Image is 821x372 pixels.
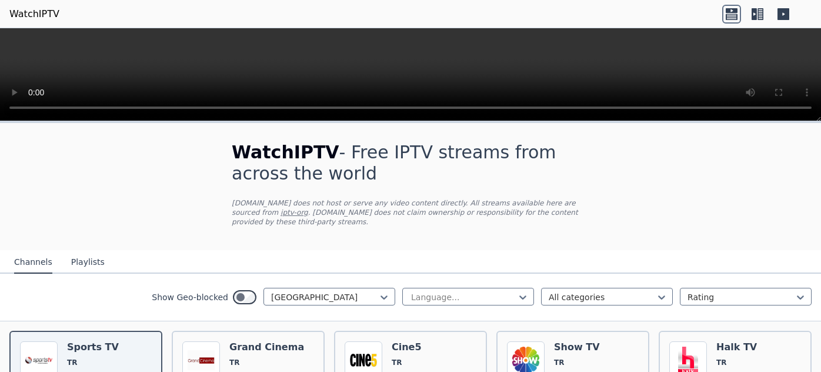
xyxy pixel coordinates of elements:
h6: Halk TV [716,341,768,353]
span: TR [554,358,564,367]
label: Show Geo-blocked [152,291,228,303]
h6: Sports TV [67,341,119,353]
h6: Cine5 [392,341,443,353]
span: WatchIPTV [232,142,339,162]
span: TR [229,358,239,367]
span: TR [716,358,726,367]
button: Channels [14,251,52,274]
span: TR [67,358,77,367]
a: WatchIPTV [9,7,59,21]
button: Playlists [71,251,105,274]
h1: - Free IPTV streams from across the world [232,142,589,184]
p: [DOMAIN_NAME] does not host or serve any video content directly. All streams available here are s... [232,198,589,227]
h6: Grand Cinema [229,341,304,353]
a: iptv-org [281,208,308,217]
h6: Show TV [554,341,606,353]
span: TR [392,358,402,367]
